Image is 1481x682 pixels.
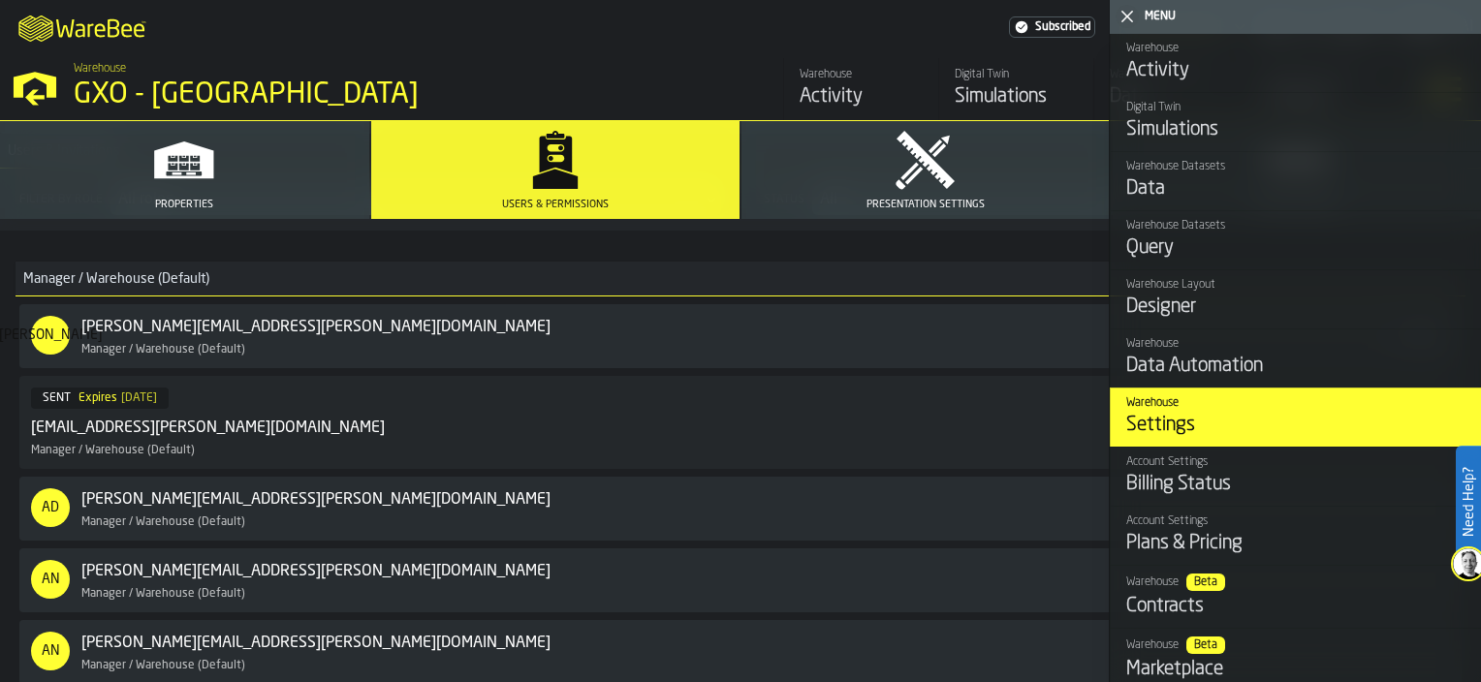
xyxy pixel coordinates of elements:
div: Manager / Warehouse (Default) [81,515,613,529]
a: link-to-/wh/i/ae0cd702-8cb1-4091-b3be-0aee77957c79/simulations [938,58,1093,120]
label: Need Help? [1458,448,1479,556]
span: Manager / Warehouse (Default) [16,271,209,287]
div: GXO - [GEOGRAPHIC_DATA] [74,77,597,112]
span: SENT [43,391,71,405]
div: Digital Twin [955,68,1078,81]
div: Manager / Warehouse (Default) [81,343,613,356]
div: Manager / Warehouse (Default) [81,659,613,672]
a: link-to-/wh/i/ae0cd702-8cb1-4091-b3be-0aee77957c79/feed/ [783,58,938,120]
div: [PERSON_NAME] [31,316,70,355]
div: Warehouse [800,68,923,81]
a: link-to-/wh/i/ae0cd702-8cb1-4091-b3be-0aee77957c79/data [1093,58,1248,120]
span: Expires [79,391,117,405]
a: [PERSON_NAME][EMAIL_ADDRESS][PERSON_NAME][DOMAIN_NAME] [81,316,551,339]
div: Updated: N/A Created: 26/08/2025, 11:16:38 [121,391,157,405]
div: AN [31,560,70,599]
a: [PERSON_NAME][EMAIL_ADDRESS][PERSON_NAME][DOMAIN_NAME] [81,488,551,511]
span: Properties [155,199,213,211]
a: [PERSON_NAME][EMAIL_ADDRESS][PERSON_NAME][DOMAIN_NAME] [81,560,551,583]
div: AD [31,488,70,527]
div: Menu Subscription [1009,16,1095,38]
div: Manager / Warehouse (Default) [81,587,613,601]
div: [EMAIL_ADDRESS][PERSON_NAME][DOMAIN_NAME] [31,417,385,440]
h3: title-section-Manager / Warehouse (Default) [16,262,1465,296]
span: Warehouse [74,62,126,76]
span: Presentation Settings [867,199,985,211]
span: Users & Permissions [502,199,609,211]
span: Subscribed [1035,20,1090,34]
div: AN [31,632,70,670]
a: link-to-/wh/i/ae0cd702-8cb1-4091-b3be-0aee77957c79/settings/billing [1009,16,1095,38]
a: [PERSON_NAME][EMAIL_ADDRESS][PERSON_NAME][DOMAIN_NAME] [81,632,551,655]
span: Manager / Warehouse (Default) [31,444,195,457]
div: Activity [800,83,923,110]
div: Simulations [955,83,1078,110]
